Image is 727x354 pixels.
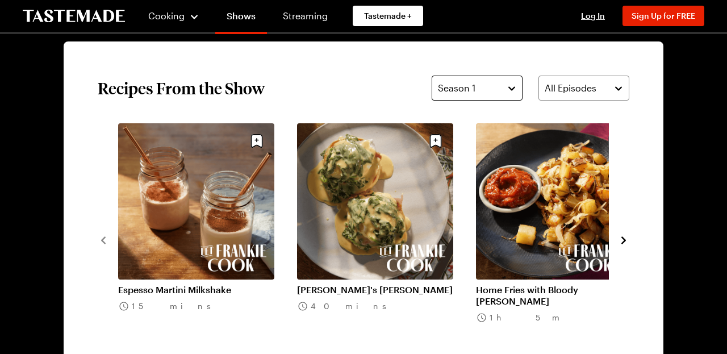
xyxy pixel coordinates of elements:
span: Cooking [148,10,185,21]
span: Log In [581,11,605,20]
button: Save recipe [246,130,268,152]
a: To Tastemade Home Page [23,10,125,23]
a: Tastemade + [353,6,423,26]
button: Season 1 [432,76,523,101]
a: Shows [215,2,267,34]
span: Tastemade + [364,10,412,22]
button: Sign Up for FREE [622,6,704,26]
a: Home Fries with Bloody [PERSON_NAME] [476,284,632,307]
button: navigate to previous item [98,232,109,246]
button: Log In [570,10,616,22]
h2: Recipes From the Show [98,78,265,98]
span: All Episodes [545,81,596,95]
button: All Episodes [538,76,629,101]
button: Cooking [148,2,199,30]
span: Season 1 [438,81,475,95]
span: Sign Up for FREE [632,11,695,20]
button: Save recipe [604,130,625,152]
a: Espesso Martini Milkshake [118,284,274,295]
button: navigate to next item [618,232,629,246]
a: [PERSON_NAME]'s [PERSON_NAME] [297,284,453,295]
button: Save recipe [425,130,446,152]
